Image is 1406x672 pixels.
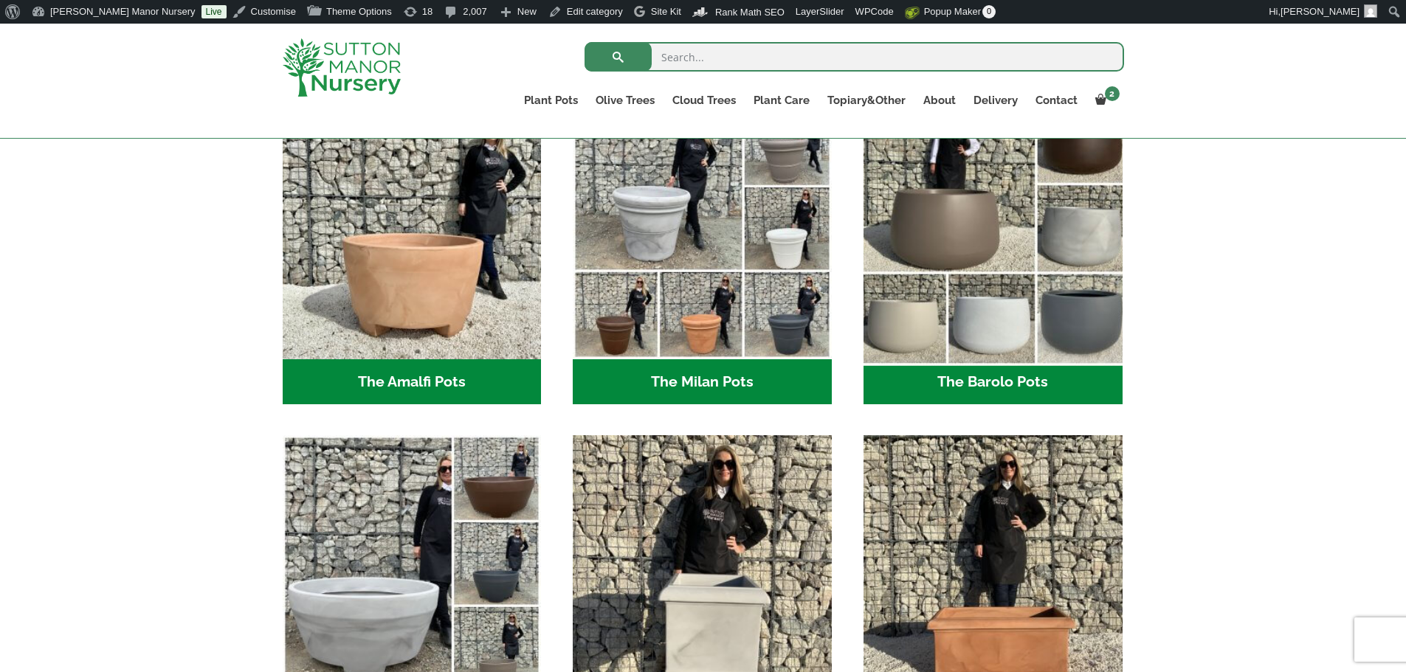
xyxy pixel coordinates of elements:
a: Cloud Trees [664,90,745,111]
img: logo [283,38,401,97]
h2: The Milan Pots [573,359,832,405]
a: Topiary&Other [819,90,914,111]
a: About [914,90,965,111]
a: Visit product category The Amalfi Pots [283,100,542,404]
a: Contact [1027,90,1086,111]
a: Olive Trees [587,90,664,111]
a: Live [201,5,227,18]
input: Search... [585,42,1124,72]
h2: The Amalfi Pots [283,359,542,405]
a: Visit product category The Barolo Pots [864,100,1123,404]
span: Rank Math SEO [715,7,785,18]
h2: The Barolo Pots [864,359,1123,405]
span: 0 [982,5,996,18]
span: 2 [1105,86,1120,101]
a: 2 [1086,90,1124,111]
a: Delivery [965,90,1027,111]
img: The Barolo Pots [857,94,1128,365]
a: Plant Care [745,90,819,111]
span: Site Kit [651,6,681,17]
a: Visit product category The Milan Pots [573,100,832,404]
img: The Milan Pots [573,100,832,359]
img: The Amalfi Pots [283,100,542,359]
a: Plant Pots [515,90,587,111]
span: [PERSON_NAME] [1281,6,1360,17]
